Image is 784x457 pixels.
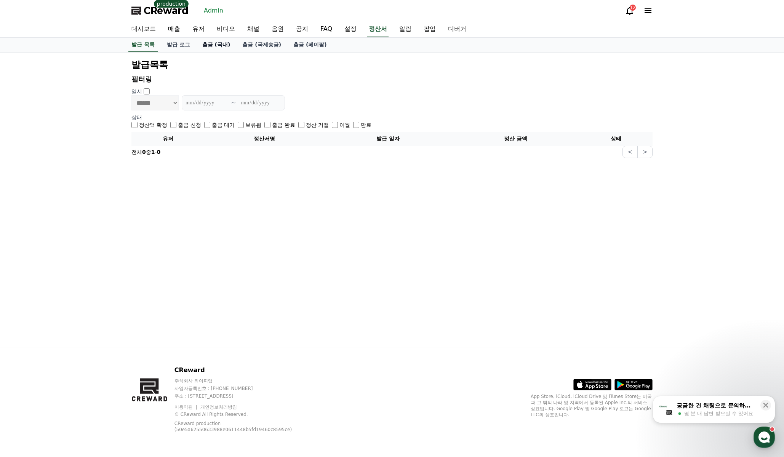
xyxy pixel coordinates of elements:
a: Admin [201,5,226,17]
a: 매출 [162,21,186,37]
a: 이용약관 [174,404,198,410]
th: 정산서명 [205,132,324,146]
p: App Store, iCloud, iCloud Drive 및 iTunes Store는 미국과 그 밖의 나라 및 지역에서 등록된 Apple Inc.의 서비스 상표입니다. Goo... [531,393,653,418]
span: CReward [144,5,189,17]
a: 알림 [393,21,418,37]
p: CReward [174,366,308,375]
span: 대화 [70,253,79,259]
strong: 0 [157,149,161,155]
label: 정산 거절 [306,121,329,129]
label: 만료 [361,121,371,129]
div: 12 [630,5,636,11]
p: 필터링 [131,74,653,85]
p: ~ [231,98,236,107]
a: 정산서 [367,21,389,37]
a: 홈 [2,241,50,260]
strong: 1 [151,149,155,155]
label: 출금 완료 [272,121,295,129]
p: 일시 [131,88,142,95]
h2: 발급목록 [131,59,653,71]
a: 발급 목록 [128,38,158,52]
a: 음원 [266,21,290,37]
th: 상태 [579,132,653,146]
label: 출금 대기 [212,121,235,129]
p: 전체 중 - [131,148,160,156]
th: 정산 금액 [452,132,579,146]
a: 디버거 [442,21,472,37]
th: 유저 [131,132,205,146]
a: FAQ [314,21,338,37]
a: 출금 (국내) [196,38,237,52]
span: 홈 [24,253,29,259]
a: 대화 [50,241,98,260]
a: 유저 [186,21,211,37]
a: 채널 [241,21,266,37]
span: 설정 [118,253,127,259]
th: 발급 일자 [324,132,452,146]
a: 출금 (국제송금) [236,38,287,52]
a: 개인정보처리방침 [200,404,237,410]
a: 설정 [338,21,363,37]
a: 공지 [290,21,314,37]
a: 팝업 [418,21,442,37]
label: 출금 신청 [178,121,201,129]
p: 주소 : [STREET_ADDRESS] [174,393,308,399]
a: 설정 [98,241,146,260]
button: < [622,146,637,158]
label: 정산액 확정 [139,121,167,129]
a: CReward [131,5,189,17]
a: 비디오 [211,21,241,37]
p: 사업자등록번호 : [PHONE_NUMBER] [174,385,308,391]
a: 대시보드 [125,21,162,37]
p: 주식회사 와이피랩 [174,378,308,384]
p: 상태 [131,113,653,121]
button: > [638,146,653,158]
strong: 0 [142,149,146,155]
label: 이월 [339,121,350,129]
a: 발급 로그 [161,38,196,52]
p: CReward production (50e5a62550633988e0611448b5fd19460c8595ce) [174,420,296,433]
p: © CReward All Rights Reserved. [174,411,308,417]
label: 보류됨 [245,121,261,129]
a: 12 [625,6,634,15]
a: 출금 (페이팔) [287,38,333,52]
